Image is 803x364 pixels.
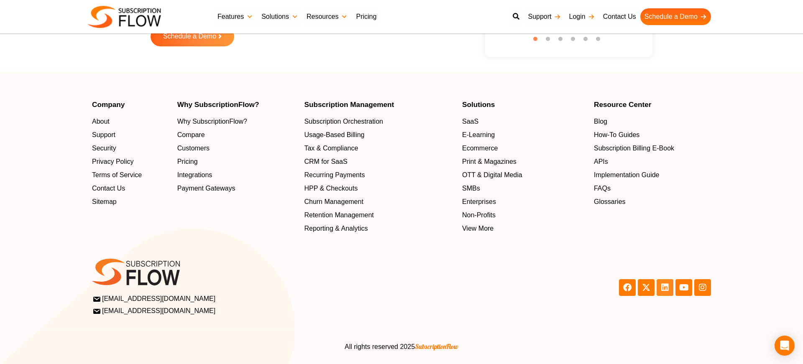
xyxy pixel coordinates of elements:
[163,33,216,40] span: Schedule a Demo
[462,183,480,193] span: SMBs
[177,117,296,127] a: Why SubscriptionFlow?
[594,170,660,180] span: Implementation Guide
[533,37,542,45] button: 1 of 6
[304,130,364,140] span: Usage-Based Billing
[462,143,498,153] span: Ecommerce
[594,130,711,140] a: How-To Guides
[177,157,198,167] span: Pricing
[304,170,454,180] a: Recurring Payments
[462,224,494,234] span: View More
[92,130,169,140] a: Support
[304,197,363,207] span: Churn Management
[583,37,592,45] button: 5 of 6
[594,197,711,207] a: Glossaries
[594,117,607,127] span: Blog
[92,101,169,108] h4: Company
[594,183,611,193] span: FAQs
[462,197,586,207] a: Enterprises
[462,210,496,220] span: Non-Profits
[92,170,169,180] a: Terms of Service
[594,143,711,153] a: Subscription Billing E-Book
[594,183,711,193] a: FAQs
[462,170,522,180] span: OTT & Digital Media
[558,37,567,45] button: 3 of 6
[92,143,169,153] a: Security
[92,170,142,180] span: Terms of Service
[177,101,296,108] h4: Why SubscriptionFlow?
[177,170,296,180] a: Integrations
[304,224,368,234] span: Reporting & Analytics
[177,183,235,193] span: Payment Gateways
[257,8,302,25] a: Solutions
[594,170,711,180] a: Implementation Guide
[302,8,352,25] a: Resources
[92,157,134,167] span: Privacy Policy
[92,341,711,351] center: All rights reserved 2025
[94,305,215,316] span: [EMAIL_ADDRESS][DOMAIN_NAME]
[462,197,496,207] span: Enterprises
[177,157,296,167] a: Pricing
[92,143,116,153] span: Security
[594,157,608,167] span: APIs
[304,183,358,193] span: HPP & Checkouts
[304,170,365,180] span: Recurring Payments
[462,210,586,220] a: Non-Profits
[92,130,115,140] span: Support
[177,183,296,193] a: Payment Gateways
[415,342,458,350] span: SubscriptionFlow
[462,117,478,127] span: SaaS
[352,8,381,25] a: Pricing
[304,143,454,153] a: Tax & Compliance
[92,117,169,127] a: About
[177,170,212,180] span: Integrations
[304,210,373,220] span: Retention Management
[462,117,586,127] a: SaaS
[304,157,454,167] a: CRM for SaaS
[94,293,399,303] a: [EMAIL_ADDRESS][DOMAIN_NAME]
[462,130,586,140] a: E-Learning
[594,130,639,140] span: How-To Guides
[775,336,795,356] div: Open Intercom Messenger
[462,143,586,153] a: Ecommerce
[88,6,161,28] img: Subscriptionflow
[177,117,247,127] span: Why SubscriptionFlow?
[94,293,215,303] span: [EMAIL_ADDRESS][DOMAIN_NAME]
[94,305,399,316] a: [EMAIL_ADDRESS][DOMAIN_NAME]
[304,117,454,127] a: Subscription Orchestration
[594,117,711,127] a: Blog
[571,37,579,45] button: 4 of 6
[304,130,454,140] a: Usage-Based Billing
[304,183,454,193] a: HPP & Checkouts
[462,170,586,180] a: OTT & Digital Media
[640,8,711,25] a: Schedule a Demo
[304,224,454,234] a: Reporting & Analytics
[304,117,383,127] span: Subscription Orchestration
[213,8,257,25] a: Features
[594,101,711,108] h4: Resource Center
[177,130,205,140] span: Compare
[304,197,454,207] a: Churn Management
[565,8,599,25] a: Login
[92,259,180,285] img: SF-logo
[304,157,347,167] span: CRM for SaaS
[92,117,110,127] span: About
[177,143,210,153] span: Customers
[524,8,565,25] a: Support
[462,130,495,140] span: E-Learning
[594,197,626,207] span: Glossaries
[594,143,674,153] span: Subscription Billing E-Book
[304,101,454,108] h4: Subscription Management
[92,197,117,207] span: Sitemap
[177,130,296,140] a: Compare
[599,8,640,25] a: Contact Us
[92,183,169,193] a: Contact Us
[594,157,711,167] a: APIs
[462,157,517,167] span: Print & Magazines
[304,210,454,220] a: Retention Management
[177,143,296,153] a: Customers
[92,197,169,207] a: Sitemap
[92,157,169,167] a: Privacy Policy
[462,157,586,167] a: Print & Magazines
[92,183,125,193] span: Contact Us
[151,27,234,46] a: Schedule a Demo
